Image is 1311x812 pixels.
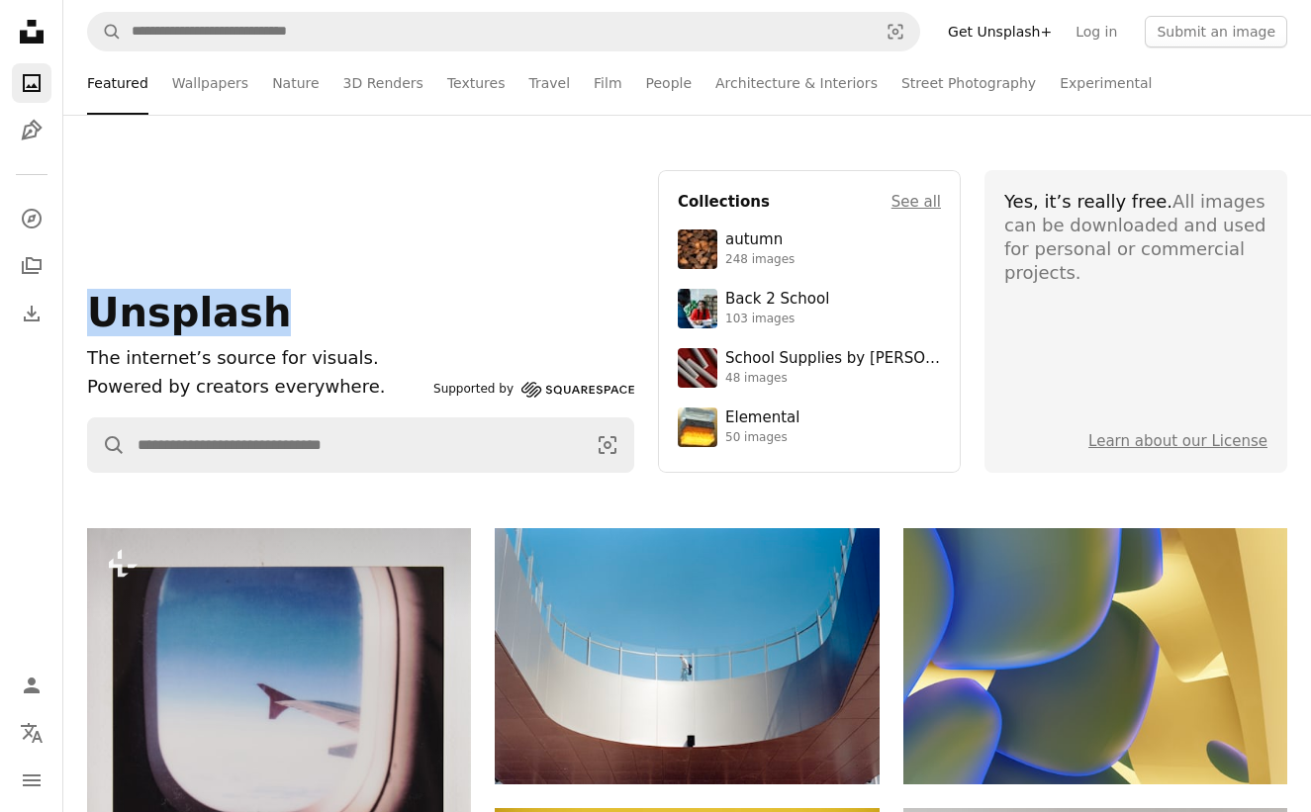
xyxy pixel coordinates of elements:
img: premium_photo-1683135218355-6d72011bf303 [678,289,717,328]
div: 248 images [725,252,795,268]
a: autumn248 images [678,229,941,269]
div: 50 images [725,430,799,446]
a: See all [891,190,941,214]
a: Get Unsplash+ [936,16,1064,47]
a: Back 2 School103 images [678,289,941,328]
span: Unsplash [87,290,291,335]
h4: Collections [678,190,770,214]
a: Log in [1064,16,1129,47]
div: Back 2 School [725,290,829,310]
a: Explore [12,199,51,238]
a: Architecture & Interiors [715,51,878,115]
div: All images can be downloaded and used for personal or commercial projects. [1004,190,1267,285]
form: Find visuals sitewide [87,12,920,51]
div: 103 images [725,312,829,327]
a: Collections [12,246,51,286]
span: Yes, it’s really free. [1004,191,1172,212]
img: premium_photo-1715107534993-67196b65cde7 [678,348,717,388]
button: Search Unsplash [88,13,122,50]
button: Submit an image [1145,16,1287,47]
a: Wallpapers [172,51,248,115]
button: Language [12,713,51,753]
form: Find visuals sitewide [87,417,634,473]
a: View from an airplane window, looking at the wing. [87,744,471,762]
a: Home — Unsplash [12,12,51,55]
img: Modern architecture with a person on a balcony [495,528,879,784]
a: Download History [12,294,51,333]
a: Textures [447,51,506,115]
img: premium_photo-1751985761161-8a269d884c29 [678,407,717,447]
div: School Supplies by [PERSON_NAME] [725,349,941,369]
a: Photos [12,63,51,103]
a: Travel [528,51,570,115]
a: Supported by [433,378,634,402]
a: School Supplies by [PERSON_NAME]48 images [678,348,941,388]
a: Experimental [1060,51,1152,115]
p: Powered by creators everywhere. [87,373,425,402]
button: Search Unsplash [88,418,126,472]
div: 48 images [725,371,941,387]
a: Modern architecture with a person on a balcony [495,647,879,665]
a: Nature [272,51,319,115]
img: Abstract organic shapes with blue and yellow gradients [903,528,1287,784]
a: Log in / Sign up [12,666,51,705]
a: People [646,51,693,115]
button: Visual search [872,13,919,50]
div: Elemental [725,408,799,428]
div: autumn [725,230,795,250]
button: Visual search [582,418,633,472]
img: photo-1637983927634-619de4ccecac [678,229,717,269]
h1: The internet’s source for visuals. [87,344,425,373]
a: Street Photography [901,51,1036,115]
a: Abstract organic shapes with blue and yellow gradients [903,647,1287,665]
button: Menu [12,761,51,800]
a: 3D Renders [343,51,423,115]
a: Illustrations [12,111,51,150]
a: Learn about our License [1088,432,1267,450]
a: Elemental50 images [678,407,941,447]
a: Film [594,51,621,115]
